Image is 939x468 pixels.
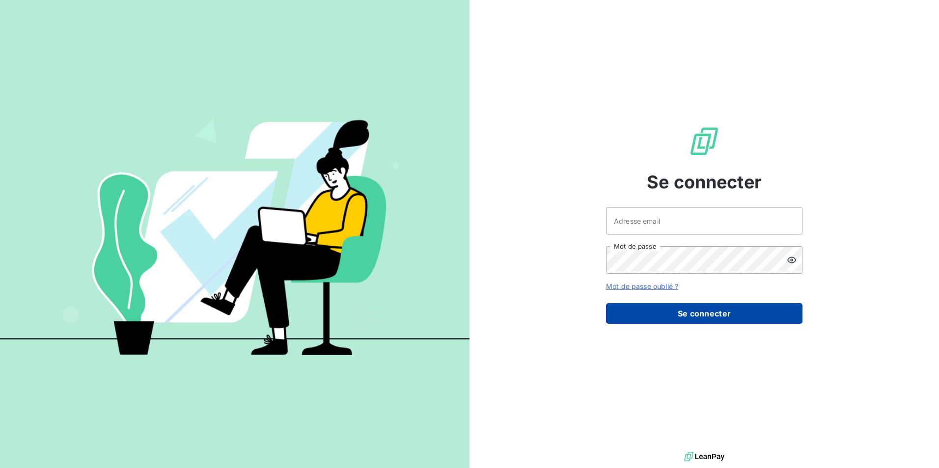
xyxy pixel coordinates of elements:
[689,126,720,157] img: Logo LeanPay
[606,207,802,234] input: placeholder
[684,449,724,464] img: logo
[606,303,802,324] button: Se connecter
[647,169,762,195] span: Se connecter
[606,282,678,290] a: Mot de passe oublié ?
